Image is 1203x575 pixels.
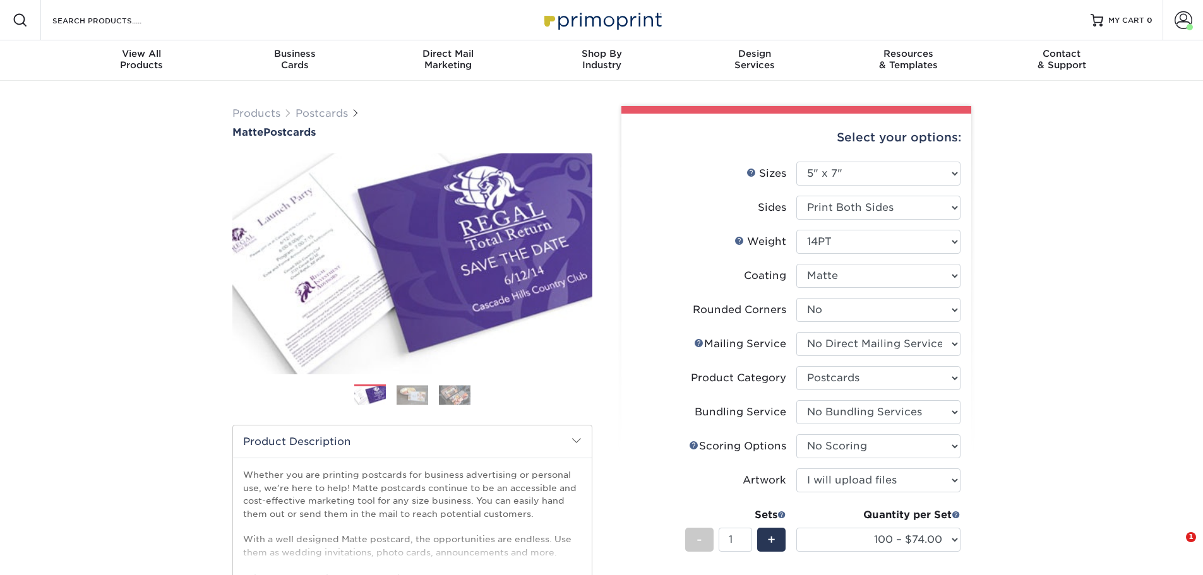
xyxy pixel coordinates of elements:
[678,48,832,59] span: Design
[232,126,263,138] span: Matte
[689,439,786,454] div: Scoring Options
[439,385,470,405] img: Postcards 03
[985,40,1139,81] a: Contact& Support
[371,48,525,59] span: Direct Mail
[65,40,218,81] a: View AllProducts
[1160,532,1190,562] iframe: Intercom live chat
[354,385,386,407] img: Postcards 01
[678,48,832,71] div: Services
[832,48,985,59] span: Resources
[734,234,786,249] div: Weight
[525,40,678,81] a: Shop ByIndustry
[695,405,786,420] div: Bundling Service
[218,48,371,59] span: Business
[525,48,678,71] div: Industry
[767,530,775,549] span: +
[746,166,786,181] div: Sizes
[744,268,786,283] div: Coating
[232,126,592,138] h1: Postcards
[697,530,702,549] span: -
[985,48,1139,59] span: Contact
[232,107,280,119] a: Products
[1186,532,1196,542] span: 1
[1108,15,1144,26] span: MY CART
[691,370,786,386] div: Product Category
[232,126,592,138] a: MattePostcards
[832,48,985,71] div: & Templates
[678,40,832,81] a: DesignServices
[296,107,348,119] a: Postcards
[218,48,371,71] div: Cards
[397,385,428,405] img: Postcards 02
[65,48,218,59] span: View All
[51,13,174,28] input: SEARCH PRODUCTS.....
[232,139,592,388] img: Matte 01
[1147,16,1152,25] span: 0
[631,114,961,162] div: Select your options:
[985,48,1139,71] div: & Support
[65,48,218,71] div: Products
[371,40,525,81] a: Direct MailMarketing
[694,336,786,352] div: Mailing Service
[218,40,371,81] a: BusinessCards
[525,48,678,59] span: Shop By
[693,302,786,317] div: Rounded Corners
[832,40,985,81] a: Resources& Templates
[758,200,786,215] div: Sides
[743,473,786,488] div: Artwork
[796,507,961,523] div: Quantity per Set
[539,6,665,33] img: Primoprint
[3,536,107,571] iframe: Google Customer Reviews
[371,48,525,71] div: Marketing
[233,425,592,458] h2: Product Description
[685,507,786,523] div: Sets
